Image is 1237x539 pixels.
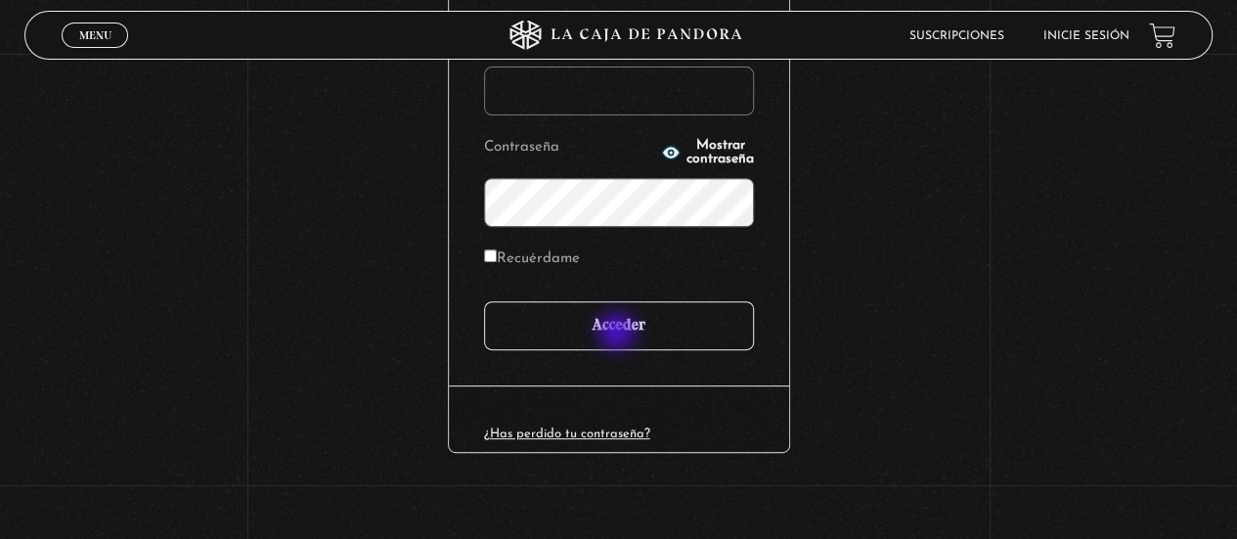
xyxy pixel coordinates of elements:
[1149,22,1175,49] a: View your shopping cart
[484,245,580,275] label: Recuérdame
[909,30,1004,42] a: Suscripciones
[484,133,656,163] label: Contraseña
[484,249,497,262] input: Recuérdame
[72,46,118,60] span: Cerrar
[79,29,111,41] span: Menu
[661,139,754,166] button: Mostrar contraseña
[484,427,650,440] a: ¿Has perdido tu contraseña?
[1043,30,1129,42] a: Inicie sesión
[484,301,754,350] input: Acceder
[686,139,754,166] span: Mostrar contraseña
